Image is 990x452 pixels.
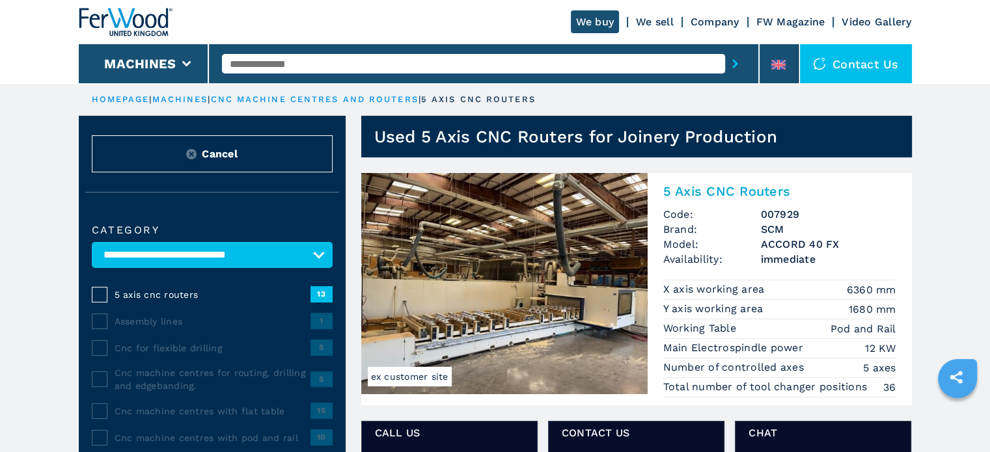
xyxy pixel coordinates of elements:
[663,341,807,355] p: Main Electrospindle power
[849,302,896,317] em: 1680 mm
[663,321,740,336] p: Working Table
[368,367,452,386] span: ex customer site
[310,286,333,302] span: 13
[115,431,310,444] span: Cnc machine centres with pod and rail
[761,237,896,252] h3: ACCORD 40 FX
[800,44,912,83] div: Contact us
[374,126,778,147] h1: Used 5 Axis CNC Routers for Joinery Production
[149,94,152,104] span: |
[940,361,972,393] a: sharethis
[761,207,896,222] h3: 007929
[847,282,896,297] em: 6360 mm
[208,94,210,104] span: |
[202,146,238,161] span: Cancel
[115,366,310,392] span: Cnc machine centres for routing, drilling and edgebanding.
[562,425,711,440] span: CONTACT US
[115,315,310,328] span: Assembly lines
[663,380,871,394] p: Total number of tool changer positions
[663,183,896,199] h2: 5 Axis CNC Routers
[663,222,761,237] span: Brand:
[813,57,826,70] img: Contact us
[636,16,674,28] a: We sell
[663,237,761,252] span: Model:
[725,49,745,79] button: submit-button
[761,222,896,237] h3: SCM
[663,252,761,267] span: Availability:
[663,360,808,375] p: Number of controlled axes
[421,94,536,105] p: 5 axis cnc routers
[419,94,421,104] span: |
[375,425,524,440] span: Call us
[115,341,310,354] span: Cnc for flexible drilling
[310,313,333,328] span: 1
[663,302,767,316] p: Y axis working area
[571,10,620,33] a: We buy
[663,207,761,222] span: Code:
[761,252,896,267] span: immediate
[310,339,333,355] span: 5
[756,16,825,28] a: FW Magazine
[842,16,911,28] a: Video Gallery
[831,321,896,336] em: Pod and Rail
[92,94,150,104] a: HOMEPAGE
[865,341,896,356] em: 12 KW
[361,173,912,405] a: 5 Axis CNC Routers SCM ACCORD 40 FXex customer site5 Axis CNC RoutersCode:007929Brand:SCMModel:AC...
[115,405,310,418] span: Cnc machine centres with flat table
[310,429,333,445] span: 10
[152,94,208,104] a: machines
[310,371,333,387] span: 5
[935,393,980,442] iframe: Chat
[361,173,648,394] img: 5 Axis CNC Routers SCM ACCORD 40 FX
[186,149,197,159] img: Reset
[104,56,176,72] button: Machines
[863,360,896,375] em: 5 axes
[310,403,333,418] span: 15
[663,282,768,297] p: X axis working area
[883,380,896,395] em: 36
[749,425,898,440] span: CHAT
[92,135,333,172] button: ResetCancel
[92,225,333,235] label: Category
[115,288,310,301] span: 5 axis cnc routers
[691,16,739,28] a: Company
[211,94,419,104] a: cnc machine centres and routers
[79,8,172,36] img: Ferwood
